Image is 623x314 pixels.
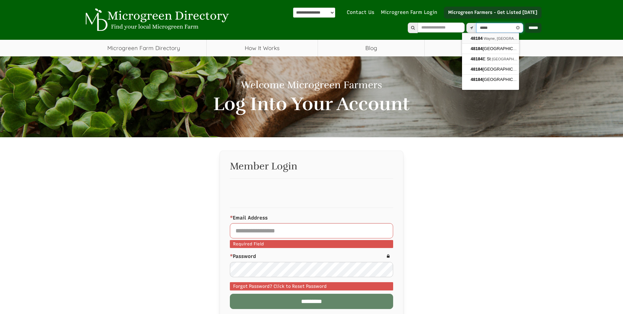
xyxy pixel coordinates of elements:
a: Forgot Password? Click to Reset Password [233,283,327,289]
label: Email Address [230,215,393,221]
a: Contact Us [343,9,378,16]
a: Microgreen Farmers - Get Listed [DATE] [444,7,542,19]
a: How It Works [207,40,318,56]
span: Farmers [425,40,542,56]
a: Blog [318,40,424,56]
span: [GEOGRAPHIC_DATA] [471,46,528,51]
a: Microgreen Farm Directory [81,40,206,56]
span: 48184 [471,67,483,72]
select: Language Translate Widget [293,8,335,18]
h1: Welcome Microgreen Farmers [163,80,460,91]
span: [GEOGRAPHIC_DATA] [471,67,528,72]
span: E St [471,56,492,61]
label: Password [230,253,393,260]
h2: Log Into Your Account [163,94,460,114]
span: [GEOGRAPHIC_DATA] [471,77,528,82]
span: Wayne, [GEOGRAPHIC_DATA] [484,36,535,40]
img: Microgreen Directory [81,8,231,31]
div: Powered by [293,8,335,18]
span: 48184 [471,36,483,41]
span: 48184 [471,56,483,61]
small: Required Field [230,240,393,248]
span: 48184 [471,77,483,82]
span: 48184 [471,46,483,51]
span: [GEOGRAPHIC_DATA], [GEOGRAPHIC_DATA] [492,57,570,61]
h2: Member Login [230,161,393,172]
a: Microgreen Farm Login [381,9,441,16]
iframe: Sign in with Google Button [227,185,303,199]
